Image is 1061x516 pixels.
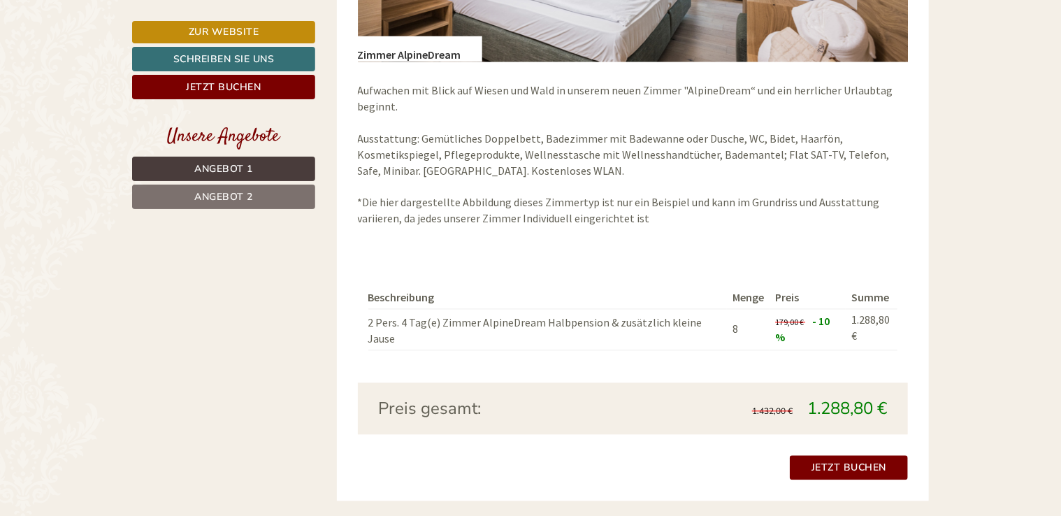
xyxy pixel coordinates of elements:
[775,315,830,345] span: - 10 %
[21,41,215,52] div: [GEOGRAPHIC_DATA]
[368,287,728,309] th: Beschreibung
[846,287,897,309] th: Summe
[368,309,728,350] td: 2 Pers. 4 Tag(e) Zimmer AlpineDream Halbpension & zusätzlich kleine Jause
[132,124,315,150] div: Unsere Angebote
[132,47,315,71] a: Schreiben Sie uns
[132,21,315,43] a: Zur Website
[770,287,846,309] th: Preis
[846,309,897,350] td: 1.288,80 €
[194,162,253,175] span: Angebot 1
[194,190,253,203] span: Angebot 2
[467,368,551,393] button: Senden
[358,36,482,63] div: Zimmer AlpineDream
[775,317,804,328] span: 179,00 €
[358,83,909,227] p: Aufwachen mit Blick auf Wiesen und Wald in unserem neuen Zimmer "AlpineDream“ und ein herrlicher ...
[250,10,301,34] div: [DATE]
[21,68,215,78] small: 07:15
[132,75,315,99] a: Jetzt buchen
[368,397,633,421] div: Preis gesamt:
[807,398,887,420] span: 1.288,80 €
[10,38,222,80] div: Guten Tag, wie können wir Ihnen helfen?
[727,287,770,309] th: Menge
[752,406,793,417] span: 1.432,00 €
[727,309,770,350] td: 8
[790,456,908,480] a: Jetzt buchen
